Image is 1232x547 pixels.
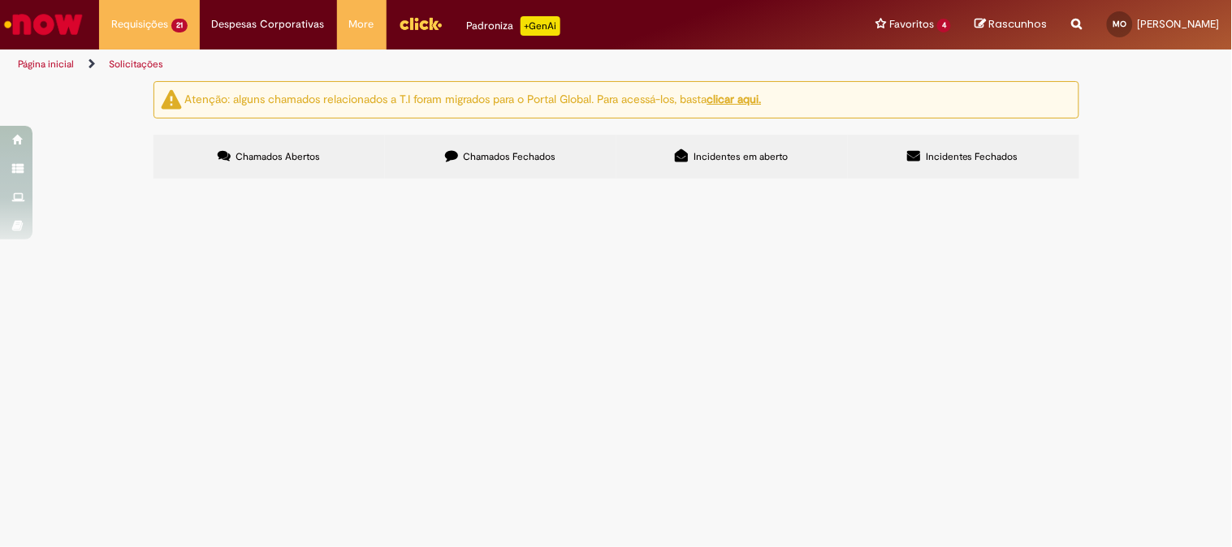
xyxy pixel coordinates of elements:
[109,58,163,71] a: Solicitações
[111,16,168,32] span: Requisições
[212,16,325,32] span: Despesas Corporativas
[236,150,320,163] span: Chamados Abertos
[694,150,788,163] span: Incidentes em aberto
[171,19,188,32] span: 21
[521,16,560,36] p: +GenAi
[926,150,1018,163] span: Incidentes Fechados
[18,58,74,71] a: Página inicial
[185,92,762,106] ng-bind-html: Atenção: alguns chamados relacionados a T.I foram migrados para o Portal Global. Para acessá-los,...
[1113,19,1127,29] span: MO
[463,150,555,163] span: Chamados Fechados
[12,50,809,80] ul: Trilhas de página
[399,11,443,36] img: click_logo_yellow_360x200.png
[349,16,374,32] span: More
[467,16,560,36] div: Padroniza
[1138,17,1220,31] span: [PERSON_NAME]
[989,16,1048,32] span: Rascunhos
[707,92,762,106] a: clicar aqui.
[889,16,934,32] span: Favoritos
[2,8,85,41] img: ServiceNow
[975,17,1048,32] a: Rascunhos
[937,19,951,32] span: 4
